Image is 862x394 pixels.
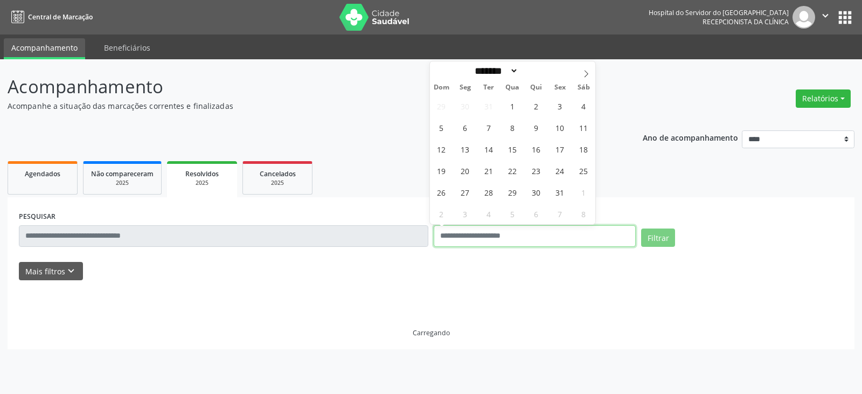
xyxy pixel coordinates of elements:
span: Janeiro 25, 2025 [573,160,594,181]
span: Janeiro 21, 2025 [478,160,499,181]
span: Janeiro 6, 2025 [455,117,476,138]
span: Fevereiro 1, 2025 [573,182,594,203]
span: Fevereiro 5, 2025 [502,203,523,224]
span: Janeiro 2, 2025 [526,95,547,116]
span: Fevereiro 8, 2025 [573,203,594,224]
span: Janeiro 12, 2025 [431,139,452,160]
span: Janeiro 10, 2025 [550,117,571,138]
p: Acompanhamento [8,73,600,100]
span: Seg [453,84,477,91]
span: Sex [548,84,572,91]
button: Relatórios [796,89,851,108]
div: Carregando [413,328,450,337]
span: Janeiro 7, 2025 [478,117,499,138]
span: Janeiro 18, 2025 [573,139,594,160]
a: Acompanhamento [4,38,85,59]
span: Janeiro 9, 2025 [526,117,547,138]
span: Fevereiro 3, 2025 [455,203,476,224]
span: Dezembro 29, 2024 [431,95,452,116]
button: apps [836,8,854,27]
p: Ano de acompanhamento [643,130,738,144]
span: Qui [524,84,548,91]
span: Sáb [572,84,595,91]
span: Janeiro 26, 2025 [431,182,452,203]
p: Acompanhe a situação das marcações correntes e finalizadas [8,100,600,112]
label: PESQUISAR [19,209,55,225]
span: Janeiro 14, 2025 [478,139,499,160]
span: Fevereiro 4, 2025 [478,203,499,224]
span: Dom [430,84,454,91]
span: Janeiro 20, 2025 [455,160,476,181]
button: Filtrar [641,229,675,247]
span: Janeiro 23, 2025 [526,160,547,181]
span: Fevereiro 6, 2025 [526,203,547,224]
button: Mais filtroskeyboard_arrow_down [19,262,83,281]
span: Janeiro 4, 2025 [573,95,594,116]
a: Beneficiários [96,38,158,57]
span: Janeiro 31, 2025 [550,182,571,203]
select: Month [471,65,519,77]
span: Janeiro 28, 2025 [478,182,499,203]
span: Janeiro 15, 2025 [502,139,523,160]
span: Não compareceram [91,169,154,178]
span: Fevereiro 2, 2025 [431,203,452,224]
span: Cancelados [260,169,296,178]
span: Janeiro 24, 2025 [550,160,571,181]
span: Agendados [25,169,60,178]
span: Qua [500,84,524,91]
span: Central de Marcação [28,12,93,22]
span: Janeiro 19, 2025 [431,160,452,181]
img: img [793,6,815,29]
span: Janeiro 30, 2025 [526,182,547,203]
span: Resolvidos [185,169,219,178]
i:  [819,10,831,22]
span: Janeiro 8, 2025 [502,117,523,138]
span: Janeiro 27, 2025 [455,182,476,203]
div: 2025 [251,179,304,187]
span: Janeiro 5, 2025 [431,117,452,138]
span: Janeiro 16, 2025 [526,139,547,160]
div: 2025 [175,179,230,187]
button:  [815,6,836,29]
span: Janeiro 13, 2025 [455,139,476,160]
span: Janeiro 3, 2025 [550,95,571,116]
div: Hospital do Servidor do [GEOGRAPHIC_DATA] [649,8,789,17]
span: Dezembro 31, 2024 [478,95,499,116]
a: Central de Marcação [8,8,93,26]
span: Janeiro 17, 2025 [550,139,571,160]
span: Fevereiro 7, 2025 [550,203,571,224]
span: Janeiro 1, 2025 [502,95,523,116]
span: Janeiro 11, 2025 [573,117,594,138]
span: Janeiro 29, 2025 [502,182,523,203]
i: keyboard_arrow_down [65,265,77,277]
span: Ter [477,84,500,91]
span: Dezembro 30, 2024 [455,95,476,116]
span: Janeiro 22, 2025 [502,160,523,181]
span: Recepcionista da clínica [703,17,789,26]
div: 2025 [91,179,154,187]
